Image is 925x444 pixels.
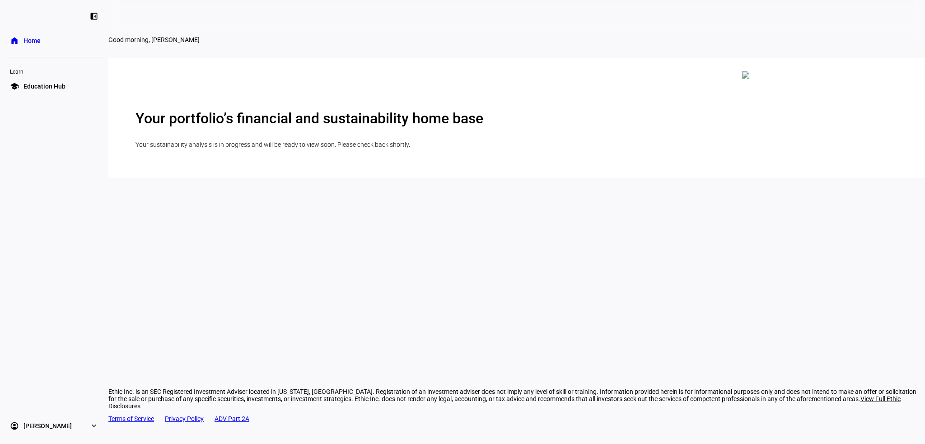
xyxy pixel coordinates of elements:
span: [PERSON_NAME] [23,421,72,430]
eth-mat-symbol: home [10,36,19,45]
eth-mat-symbol: school [10,82,19,91]
eth-mat-symbol: left_panel_close [89,12,98,21]
a: Terms of Service [108,415,154,422]
span: Home [23,36,41,45]
span: Education Hub [23,82,65,91]
div: Ethic Inc. is an SEC Registered Investment Adviser located in [US_STATE], [GEOGRAPHIC_DATA]. Regi... [108,388,925,410]
p: Your sustainability analysis is in progress and will be ready to view soon. Please check back sho... [135,139,898,150]
span: View Full Ethic Disclosures [108,395,901,410]
h2: Your portfolio’s financial and sustainability home base [135,110,898,127]
a: Privacy Policy [165,415,204,422]
div: Good morning, Katy [108,36,650,43]
a: ADV Part 2A [215,415,249,422]
eth-mat-symbol: account_circle [10,421,19,430]
div: Learn [5,65,103,77]
a: homeHome [5,32,103,50]
img: dashboard-multi-overview.svg [742,71,884,79]
eth-mat-symbol: expand_more [89,421,98,430]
